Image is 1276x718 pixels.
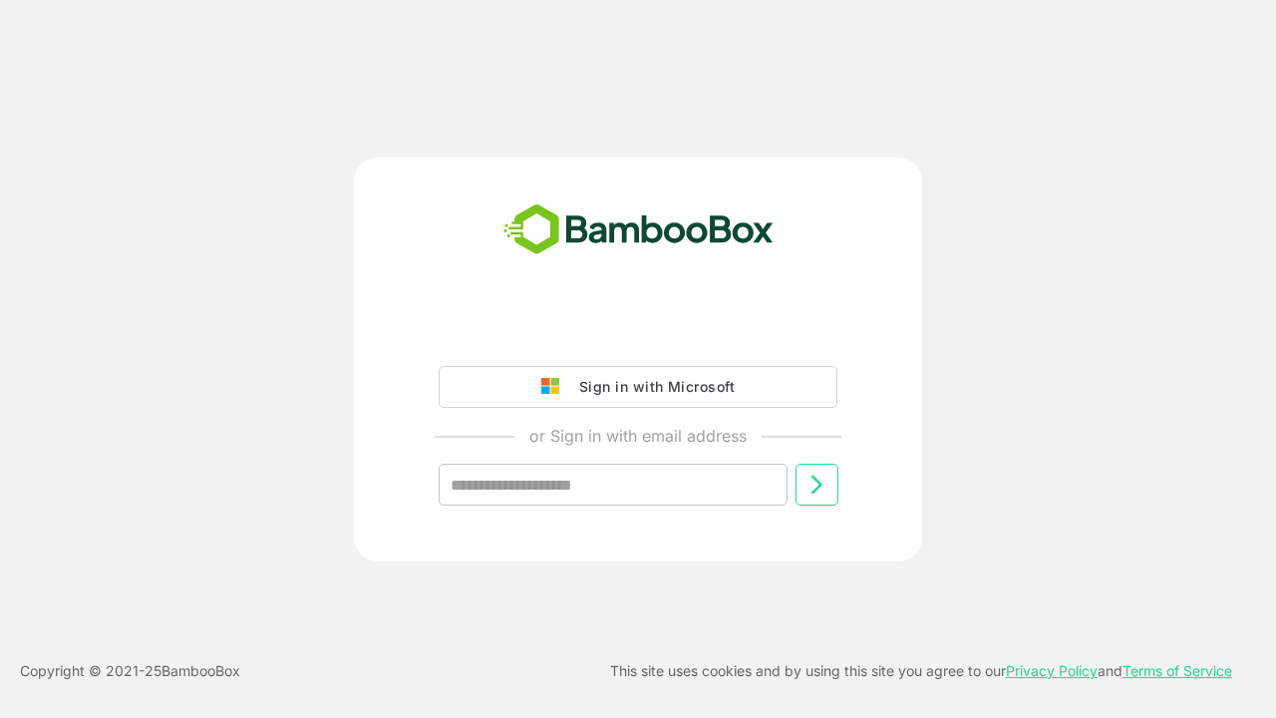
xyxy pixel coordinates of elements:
p: Copyright © 2021- 25 BambooBox [20,659,240,683]
p: This site uses cookies and by using this site you agree to our and [610,659,1232,683]
div: Sign in with Microsoft [569,374,735,400]
img: google [541,378,569,396]
a: Terms of Service [1122,662,1232,679]
button: Sign in with Microsoft [439,366,837,408]
img: bamboobox [492,197,785,263]
a: Privacy Policy [1006,662,1098,679]
p: or Sign in with email address [529,424,747,448]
